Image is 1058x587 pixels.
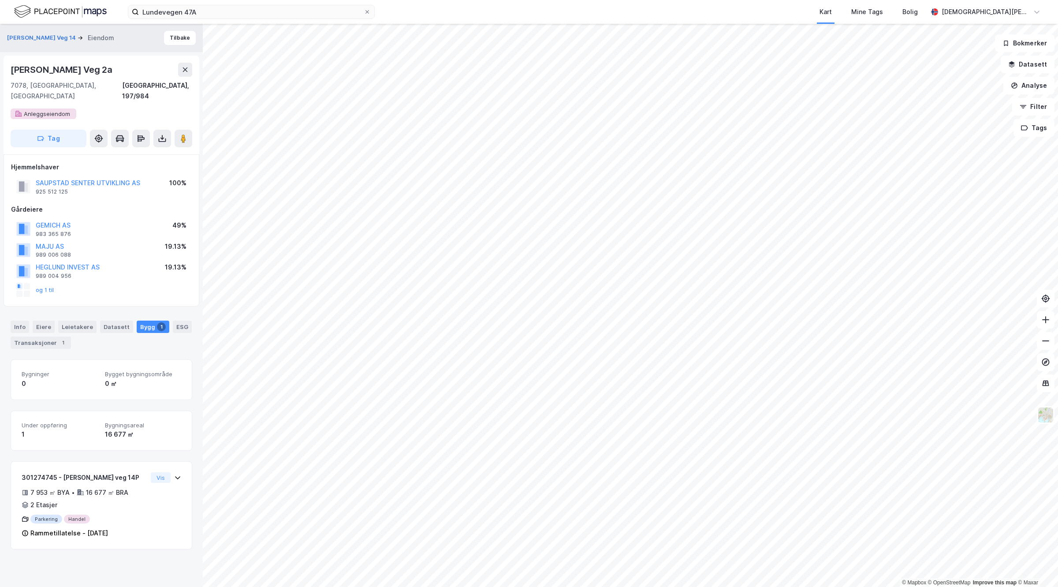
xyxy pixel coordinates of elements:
div: 989 006 088 [36,251,71,258]
button: Tags [1013,119,1054,137]
div: ESG [173,321,192,333]
div: Gårdeiere [11,204,192,215]
button: Datasett [1001,56,1054,73]
div: 19.13% [165,241,186,252]
div: Bygg [137,321,169,333]
div: 0 [22,378,98,389]
button: Vis [151,472,171,483]
span: Under oppføring [22,422,98,429]
div: • [71,489,75,496]
div: [DEMOGRAPHIC_DATA][PERSON_NAME] [942,7,1030,17]
div: Transaksjoner [11,336,71,349]
a: Improve this map [973,580,1017,586]
div: 925 512 125 [36,188,68,195]
div: Mine Tags [851,7,883,17]
input: Søk på adresse, matrikkel, gårdeiere, leietakere eller personer [139,5,364,19]
a: OpenStreetMap [928,580,971,586]
div: Hjemmelshaver [11,162,192,172]
div: 1 [59,338,67,347]
button: [PERSON_NAME] Veg 14 [7,34,78,42]
div: 16 677 ㎡ BRA [86,487,128,498]
div: 989 004 956 [36,273,71,280]
button: Tag [11,130,86,147]
a: Mapbox [902,580,926,586]
div: Eiendom [88,33,114,43]
div: 1 [22,429,98,440]
button: Tilbake [164,31,196,45]
div: Leietakere [58,321,97,333]
div: [PERSON_NAME] Veg 2a [11,63,114,77]
span: Bygningsareal [105,422,181,429]
span: Bygninger [22,370,98,378]
div: 983 365 876 [36,231,71,238]
iframe: Chat Widget [1014,545,1058,587]
div: 7078, [GEOGRAPHIC_DATA], [GEOGRAPHIC_DATA] [11,80,122,101]
img: logo.f888ab2527a4732fd821a326f86c7f29.svg [14,4,107,19]
div: 49% [172,220,186,231]
button: Analyse [1003,77,1054,94]
div: 100% [169,178,186,188]
button: Filter [1012,98,1054,116]
div: 16 677 ㎡ [105,429,181,440]
div: Rammetillatelse - [DATE] [30,528,108,538]
div: Eiere [33,321,55,333]
div: 19.13% [165,262,186,273]
div: Kart [820,7,832,17]
div: [GEOGRAPHIC_DATA], 197/984 [122,80,192,101]
div: 2 Etasjer [30,500,57,510]
span: Bygget bygningsområde [105,370,181,378]
div: 301274745 - [PERSON_NAME] veg 14P [22,472,147,483]
div: Datasett [100,321,133,333]
button: Bokmerker [995,34,1054,52]
div: 0 ㎡ [105,378,181,389]
div: 7 953 ㎡ BYA [30,487,70,498]
div: 1 [157,322,166,331]
div: Bolig [902,7,918,17]
img: Z [1037,407,1054,423]
div: Info [11,321,29,333]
